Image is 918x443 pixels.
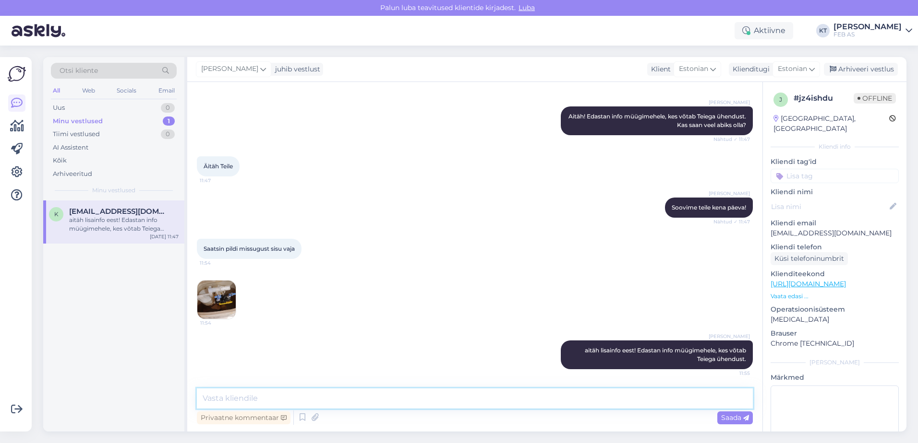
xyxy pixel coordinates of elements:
div: Socials [115,84,138,97]
div: aitäh lisainfo eest! Edastan info müügimehele, kes võtab Teiega ühendust. [69,216,179,233]
span: [PERSON_NAME] [709,190,750,197]
span: Otsi kliente [60,66,98,76]
div: KT [816,24,830,37]
img: Attachment [197,280,236,319]
div: AI Assistent [53,143,88,152]
div: Klienditugi [729,64,770,74]
input: Lisa tag [771,169,899,183]
span: Aitäh! Edastan info müügimehele, kes võtab Teiega ühendust. Kas saan veel abiks olla? [568,113,748,128]
div: Tiimi vestlused [53,129,100,139]
span: Estonian [679,64,708,74]
div: Email [157,84,177,97]
div: juhib vestlust [271,64,320,74]
span: Estonian [778,64,807,74]
span: Saatsin pildi missugust sisu vaja [204,245,295,252]
p: Vaata edasi ... [771,292,899,301]
div: Aktiivne [735,22,793,39]
div: FEB AS [833,31,902,38]
span: Nähtud ✓ 11:47 [713,218,750,225]
p: Märkmed [771,373,899,383]
span: Saada [721,413,749,422]
p: Brauser [771,328,899,338]
div: 1 [163,117,175,126]
p: Kliendi nimi [771,187,899,197]
div: [PERSON_NAME] [833,23,902,31]
p: Kliendi telefon [771,242,899,252]
span: j [779,96,782,103]
div: [PERSON_NAME] [771,358,899,367]
div: Privaatne kommentaar [197,411,290,424]
div: Arhiveeritud [53,169,92,179]
span: 11:55 [714,370,750,377]
div: Uus [53,103,65,113]
div: [DATE] 11:47 [150,233,179,240]
span: Offline [854,93,896,104]
span: 11:47 [200,177,236,184]
div: 0 [161,129,175,139]
span: Luba [516,3,538,12]
span: Minu vestlused [92,186,135,195]
p: Kliendi tag'id [771,157,899,167]
a: [PERSON_NAME]FEB AS [833,23,912,38]
input: Lisa nimi [771,201,888,212]
p: [EMAIL_ADDRESS][DOMAIN_NAME] [771,228,899,238]
p: [MEDICAL_DATA] [771,315,899,325]
div: Web [80,84,97,97]
a: [URL][DOMAIN_NAME] [771,280,846,288]
span: aitäh lisainfo eest! Edastan info müügimehele, kes võtab Teiega ühendust. [585,347,748,362]
span: Äitäh Teile [204,163,233,170]
span: [PERSON_NAME] [709,99,750,106]
div: All [51,84,62,97]
div: Kõik [53,156,67,165]
div: 0 [161,103,175,113]
div: Arhiveeri vestlus [824,63,898,76]
span: [PERSON_NAME] [201,64,258,74]
p: Operatsioonisüsteem [771,304,899,315]
div: Kliendi info [771,142,899,151]
span: 11:54 [200,319,236,326]
p: Kliendi email [771,218,899,228]
span: k [54,210,59,218]
p: Klienditeekond [771,269,899,279]
div: Minu vestlused [53,117,103,126]
span: Soovime teile kena päeva! [672,204,746,211]
span: [PERSON_NAME] [709,333,750,340]
div: Küsi telefoninumbrit [771,252,848,265]
div: # jz4ishdu [794,93,854,104]
div: [GEOGRAPHIC_DATA], [GEOGRAPHIC_DATA] [773,114,889,134]
span: 11:54 [200,259,236,267]
p: Chrome [TECHNICAL_ID] [771,338,899,349]
span: Nähtud ✓ 11:47 [713,136,750,143]
img: Askly Logo [8,65,26,83]
span: kiisumiisu25@gmail.com [69,207,169,216]
div: Klient [647,64,671,74]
